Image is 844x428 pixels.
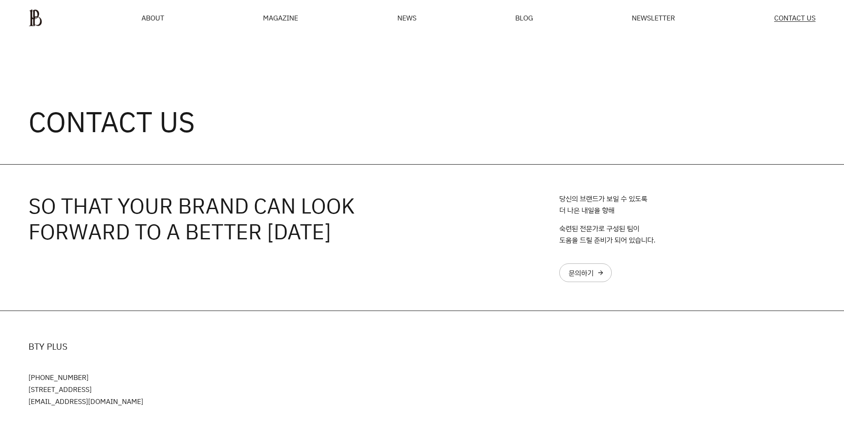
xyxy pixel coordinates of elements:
[141,14,164,21] a: ABOUT
[515,14,533,21] a: BLOG
[597,269,604,276] div: arrow_forward
[569,269,594,276] div: 문의하기
[774,14,816,22] a: CONTACT US
[28,9,42,27] img: ba379d5522eb3.png
[263,14,298,21] div: MAGAZINE
[559,263,612,282] a: 문의하기arrow_forward
[28,107,195,136] h3: CONTACT US
[632,14,675,21] a: NEWSLETTER
[559,193,647,216] p: 당신의 브랜드가 보일 수 있도록 더 나은 내일을 향해
[559,223,655,246] p: 숙련된 전문가로 구성된 팀이 도움을 드릴 준비가 되어 있습니다.
[397,14,416,21] a: NEWS
[28,339,816,354] div: BTY PLUS
[28,193,541,282] h4: SO THAT YOUR BRAND CAN LOOK FORWARD TO A BETTER [DATE]
[28,371,816,407] p: [PHONE_NUMBER] [STREET_ADDRESS] [EMAIL_ADDRESS][DOMAIN_NAME]
[774,14,816,21] span: CONTACT US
